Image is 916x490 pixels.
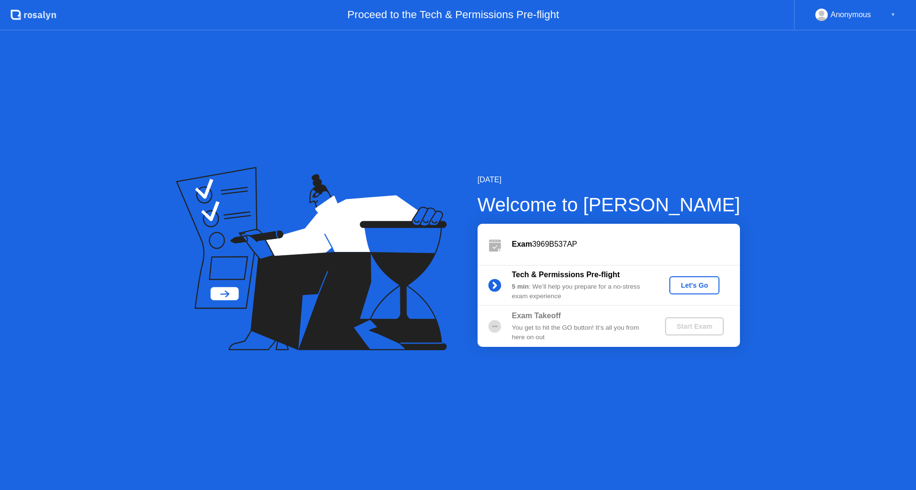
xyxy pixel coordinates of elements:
b: 5 min [512,283,529,290]
b: Tech & Permissions Pre-flight [512,271,620,279]
div: You get to hit the GO button! It’s all you from here on out [512,323,649,343]
div: [DATE] [478,174,740,186]
div: : We’ll help you prepare for a no-stress exam experience [512,282,649,302]
div: 3969B537AP [512,239,740,250]
div: Let's Go [673,281,716,289]
b: Exam Takeoff [512,312,561,320]
div: Anonymous [831,9,871,21]
button: Start Exam [665,317,724,335]
div: ▼ [891,9,895,21]
b: Exam [512,240,532,248]
button: Let's Go [669,276,719,294]
div: Welcome to [PERSON_NAME] [478,190,740,219]
div: Start Exam [669,323,720,330]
